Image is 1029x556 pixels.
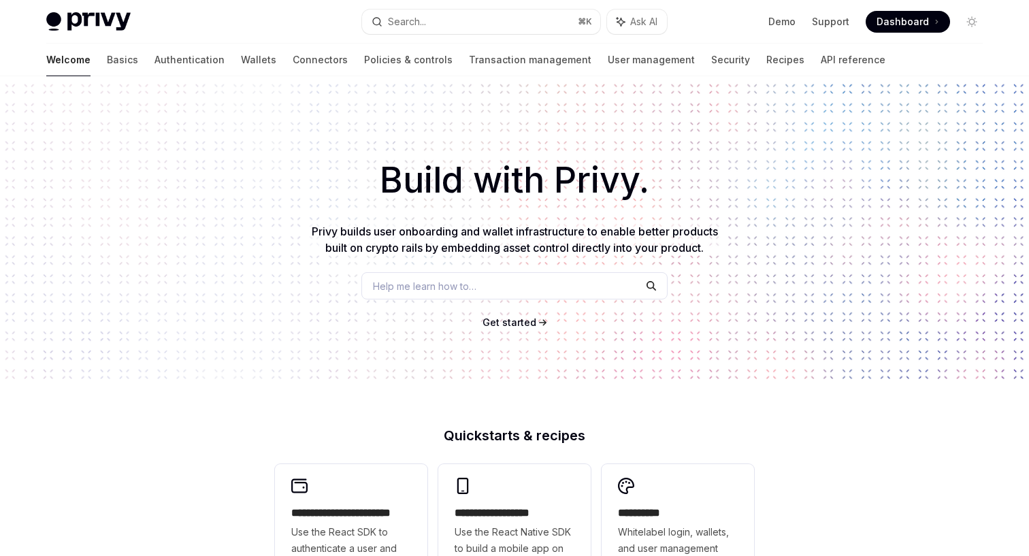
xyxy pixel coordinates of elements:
[312,225,718,255] span: Privy builds user onboarding and wallet infrastructure to enable better products built on crypto ...
[711,44,750,76] a: Security
[821,44,885,76] a: API reference
[46,12,131,31] img: light logo
[607,10,667,34] button: Ask AI
[578,16,592,27] span: ⌘ K
[483,316,536,329] a: Get started
[630,15,657,29] span: Ask AI
[388,14,426,30] div: Search...
[154,44,225,76] a: Authentication
[364,44,453,76] a: Policies & controls
[241,44,276,76] a: Wallets
[768,15,796,29] a: Demo
[293,44,348,76] a: Connectors
[107,44,138,76] a: Basics
[46,44,91,76] a: Welcome
[608,44,695,76] a: User management
[275,429,754,442] h2: Quickstarts & recipes
[373,279,476,293] span: Help me learn how to…
[766,44,804,76] a: Recipes
[469,44,591,76] a: Transaction management
[961,11,983,33] button: Toggle dark mode
[483,316,536,328] span: Get started
[362,10,600,34] button: Search...⌘K
[866,11,950,33] a: Dashboard
[877,15,929,29] span: Dashboard
[22,154,1007,207] h1: Build with Privy.
[812,15,849,29] a: Support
